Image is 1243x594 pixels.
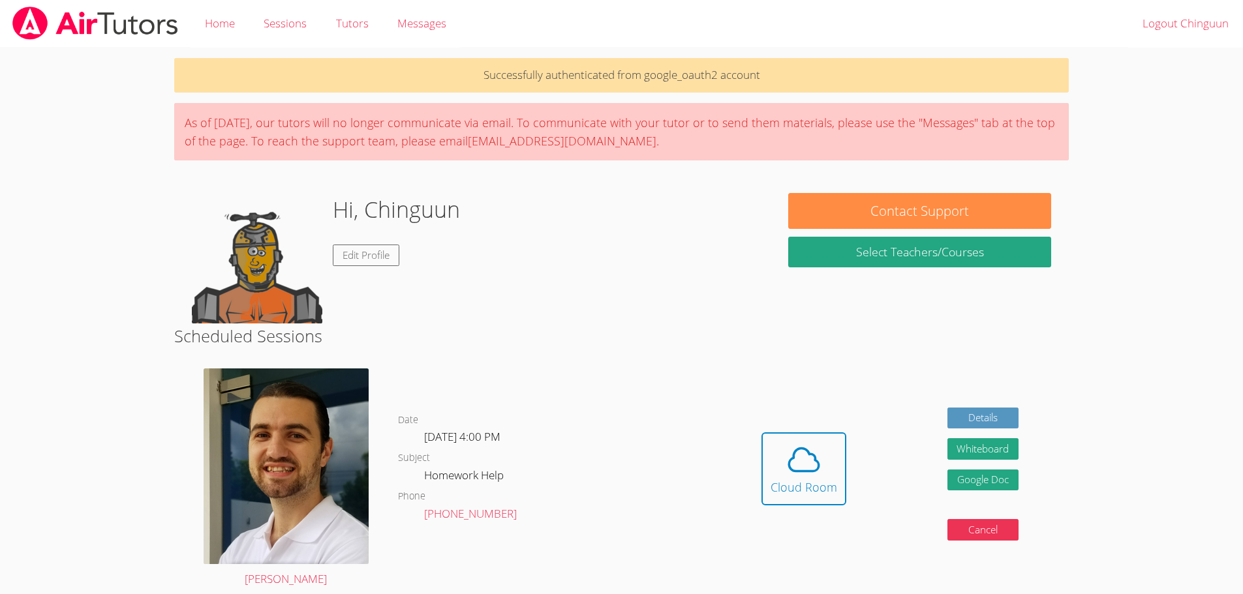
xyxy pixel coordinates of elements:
span: [DATE] 4:00 PM [424,429,500,444]
img: Tom%20Professional%20Picture%20(Profile).jpg [204,368,369,564]
button: Cancel [947,519,1019,541]
a: Details [947,408,1019,429]
a: Edit Profile [333,245,399,266]
a: [PHONE_NUMBER] [424,506,517,521]
dt: Date [398,412,418,428]
p: Successfully authenticated from google_oauth2 account [174,58,1069,93]
h2: Scheduled Sessions [174,323,1069,348]
a: Select Teachers/Courses [788,237,1051,267]
div: Cloud Room [771,478,837,496]
dt: Subject [398,450,430,466]
a: Google Doc [947,469,1019,491]
button: Contact Support [788,193,1051,229]
div: As of [DATE], our tutors will no longer communicate via email. To communicate with your tutor or ... [174,103,1069,160]
dd: Homework Help [424,466,506,488]
h1: Hi, Chinguun [333,193,460,226]
button: Cloud Room [761,432,846,505]
span: Messages [397,16,446,31]
img: default.png [192,193,322,323]
dt: Phone [398,488,425,505]
button: Whiteboard [947,438,1019,460]
a: [PERSON_NAME] [204,368,369,589]
img: airtutors_banner-c4298cdbf04f3fff15de1276eac7730deb9818008684d7c2e4769d2f7ddbe033.png [11,7,179,40]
